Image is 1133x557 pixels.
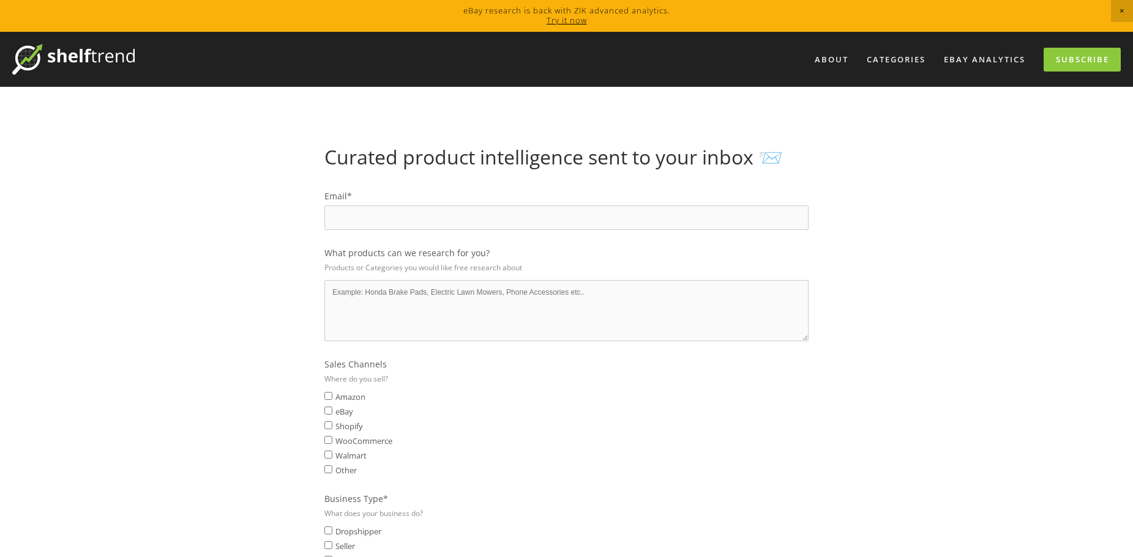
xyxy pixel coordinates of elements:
[859,50,933,70] div: Categories
[324,421,363,432] label: Shopify
[324,493,388,504] legend: Business Type
[324,526,381,537] label: Dropshipper
[324,146,809,169] h1: Curated product intelligence sent to your inbox 📨
[324,540,355,551] label: Seller
[324,358,387,370] legend: Sales Channels
[324,392,332,400] input: Amazon
[807,50,856,70] a: About
[324,259,809,276] div: Products or Categories you would like free research about
[324,407,332,415] input: eBay
[324,370,809,388] div: Where do you sell?
[1044,48,1121,72] a: Subscribe
[324,247,809,259] label: What products can we research for you?
[324,541,332,549] input: Seller
[324,504,809,522] div: What does your business do?
[547,15,587,26] a: Try it now
[324,465,332,473] input: Other
[324,406,353,417] label: eBay
[324,391,365,402] label: Amazon
[12,44,135,75] img: ShelfTrend
[324,450,367,461] label: Walmart
[324,190,809,202] label: Email
[324,435,392,446] label: WooCommerce
[324,451,332,459] input: Walmart
[324,526,332,534] input: Dropshipper
[324,436,332,444] input: WooCommerce
[324,421,332,429] input: Shopify
[324,465,357,476] label: Other
[936,50,1033,70] a: eBay Analytics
